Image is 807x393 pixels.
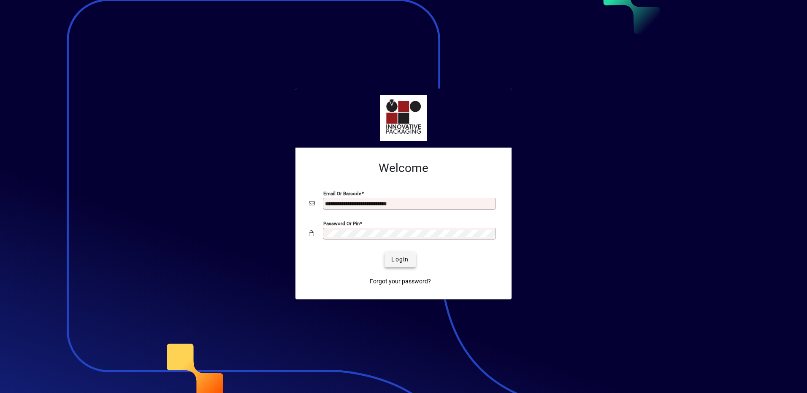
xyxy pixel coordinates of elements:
span: Forgot your password? [370,277,431,286]
button: Login [385,252,415,267]
h2: Welcome [309,161,498,175]
mat-label: Password or Pin [323,220,360,226]
mat-label: Email or Barcode [323,190,361,196]
span: Login [391,255,409,264]
a: Forgot your password? [366,274,434,289]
